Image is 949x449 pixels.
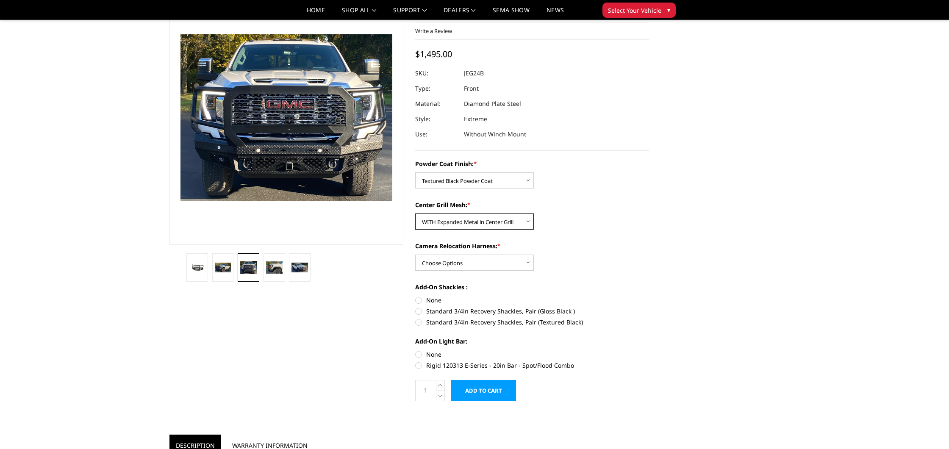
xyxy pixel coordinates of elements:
label: Add-On Shackles : [415,283,649,291]
a: Dealers [444,7,476,19]
button: Select Your Vehicle [602,3,676,18]
dt: Material: [415,96,458,111]
input: Add to Cart [451,380,516,401]
label: Powder Coat Finish: [415,159,649,168]
a: shop all [342,7,376,19]
label: Standard 3/4in Recovery Shackles, Pair (Gloss Black ) [415,307,649,316]
label: Center Grill Mesh: [415,200,649,209]
span: ▾ [667,6,670,14]
a: SEMA Show [493,7,530,19]
dd: JEG24B [464,66,484,81]
dt: Type: [415,81,458,96]
span: $1,495.00 [415,48,452,60]
iframe: Chat Widget [907,408,949,449]
img: 2024-2026 GMC 2500-3500 - FT Series - Extreme Front Bumper [291,263,308,272]
label: Rigid 120313 E-Series - 20in Bar - Spot/Flood Combo [415,361,649,370]
dt: Use: [415,127,458,142]
label: Camera Relocation Harness: [415,241,649,250]
label: Add-On Light Bar: [415,337,649,346]
dd: Extreme [464,111,487,127]
a: Write a Review [415,27,452,35]
dd: Diamond Plate Steel [464,96,521,111]
dt: SKU: [415,66,458,81]
img: 2024-2026 GMC 2500-3500 - FT Series - Extreme Front Bumper [266,261,283,273]
dd: Without Winch Mount [464,127,526,142]
label: None [415,296,649,305]
span: Select Your Vehicle [608,6,661,15]
dd: Front [464,81,479,96]
a: News [547,7,564,19]
a: Support [393,7,427,19]
label: Standard 3/4in Recovery Shackles, Pair (Textured Black) [415,318,649,327]
dt: Style: [415,111,458,127]
img: 2024-2026 GMC 2500-3500 - FT Series - Extreme Front Bumper [240,261,257,274]
a: Home [307,7,325,19]
img: 2024-2026 GMC 2500-3500 - FT Series - Extreme Front Bumper [215,263,231,272]
img: 2024-2026 GMC 2500-3500 - FT Series - Extreme Front Bumper [189,263,205,271]
label: None [415,350,649,359]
